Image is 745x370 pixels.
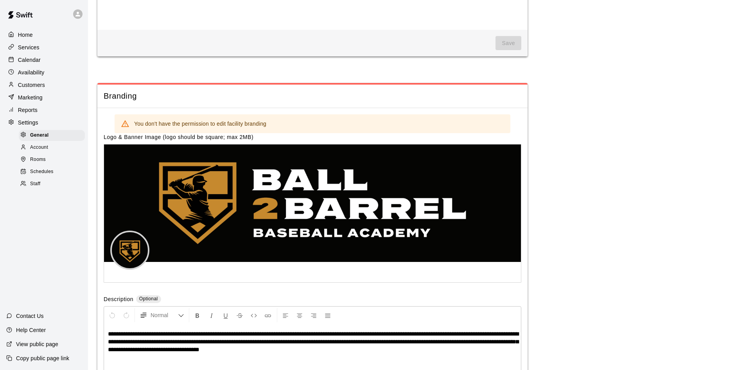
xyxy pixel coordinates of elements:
button: Insert Code [247,308,260,322]
a: Availability [6,67,82,78]
a: Home [6,29,82,41]
div: Account [19,142,85,153]
span: General [30,132,49,139]
div: Rooms [19,154,85,165]
a: Account [19,141,88,153]
a: Services [6,42,82,53]
div: Schedules [19,166,85,177]
p: Services [18,43,39,51]
button: Format Underline [219,308,232,322]
a: Calendar [6,54,82,66]
span: Account [30,144,48,152]
span: Rooms [30,156,46,164]
span: Schedules [30,168,54,176]
button: Formatting Options [136,308,187,322]
p: Customers [18,81,45,89]
a: Settings [6,117,82,128]
button: Center Align [293,308,306,322]
p: Availability [18,69,45,76]
p: Reports [18,106,38,114]
a: Staff [19,178,88,190]
button: Right Align [307,308,320,322]
a: Marketing [6,92,82,103]
p: Settings [18,119,38,126]
button: Redo [120,308,133,322]
span: Optional [139,296,158,301]
p: Home [18,31,33,39]
button: Undo [106,308,119,322]
p: Calendar [18,56,41,64]
p: Help Center [16,326,46,334]
span: Staff [30,180,40,188]
a: Rooms [19,154,88,166]
div: General [19,130,85,141]
a: Customers [6,79,82,91]
div: You don't have the permission to edit facility branding [134,117,266,131]
label: Logo & Banner Image (logo should be square; max 2MB) [104,134,253,140]
p: Contact Us [16,312,44,320]
p: Marketing [18,94,43,101]
a: Schedules [19,166,88,178]
button: Left Align [279,308,292,322]
span: Normal [151,311,178,319]
a: Reports [6,104,82,116]
p: Copy public page link [16,354,69,362]
button: Format Strikethrough [233,308,246,322]
button: Format Bold [191,308,204,322]
p: View public page [16,340,58,348]
label: Description [104,295,133,304]
button: Justify Align [321,308,334,322]
button: Format Italics [205,308,218,322]
a: General [19,129,88,141]
div: Staff [19,179,85,190]
span: You don't have the permission to edit facility details [495,36,521,51]
button: Insert Link [261,308,275,322]
span: Branding [104,91,521,101]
